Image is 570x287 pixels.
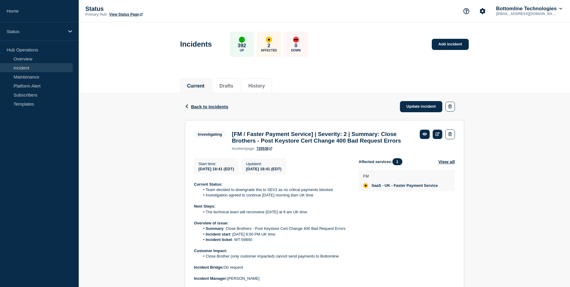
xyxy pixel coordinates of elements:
button: View all [438,158,455,165]
a: 725538 [257,147,272,151]
strong: Next Steps: [194,204,216,208]
p: Start time : [199,162,234,166]
a: View Status Page [109,12,142,17]
strong: Current Status: [194,182,223,187]
button: History [248,83,265,89]
p: 392 [238,43,246,49]
strong: Incident Bridge: [194,265,224,270]
p: Affected [261,49,277,52]
li: : Close Brothers - Post Keystore Cert Change 400 Bad Request Errors [200,226,349,231]
p: [EMAIL_ADDRESS][DOMAIN_NAME] [495,12,557,16]
span: Affected services: [359,158,405,165]
li: Investigation agreed to continue [DATE] morning 8am UK time [200,193,349,198]
li: : [DATE] 6:00 PM UK time [200,232,349,237]
a: Add incident [432,39,469,50]
h3: [FM / Faster Payment Service] | Severity: 2 | Summary: Close Brothers - Post Keystore Cert Change... [232,131,414,144]
div: affected [266,37,272,43]
li: : WT-59840 [200,237,349,242]
span: Back to Incidents [191,104,228,109]
p: Status [7,29,64,34]
p: Updated : [246,162,282,166]
p: Primary Hub [85,12,107,17]
p: 2 [267,43,270,49]
div: [DATE] 18:41 (EDT) [246,166,282,171]
p: On request [194,265,349,270]
p: [PERSON_NAME] [194,276,349,281]
li: Team decided to downgrade this to SEV2 as no critical payments blocked [200,187,349,193]
li: Close Brother (only customer impacted) cannot send payments to Bottomline [200,254,349,259]
strong: Incident ticket [206,237,232,242]
button: Account settings [476,5,489,17]
p: Up [240,49,244,52]
strong: Overview of issue: [194,221,229,225]
button: Back to Incidents [185,104,228,109]
div: up [239,37,245,43]
span: [DATE] 18:41 (EDT) [199,167,234,171]
button: Current [187,83,205,89]
p: Down [291,49,301,52]
li: The technical team will reconvene [DATE] at 8 am UK time. [200,209,349,215]
div: affected [363,183,368,188]
h1: Incidents [180,40,212,48]
button: Drafts [219,83,233,89]
span: incident [232,147,246,151]
strong: Summary [206,226,224,231]
p: page [232,147,254,151]
span: 1 [392,158,402,165]
button: Support [460,5,473,17]
strong: Customer Impact: [194,248,227,253]
div: down [293,37,299,43]
p: Status [85,5,206,12]
button: Bottomline Technologies [495,6,563,12]
p: FM [363,174,438,178]
p: 0 [294,43,297,49]
strong: Incident start [206,232,230,236]
a: Update incident [400,101,443,112]
span: Investigating [194,131,226,138]
span: SaaS - UK - Faster Payment Service [372,183,438,188]
strong: Incident Manager: [194,276,227,281]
